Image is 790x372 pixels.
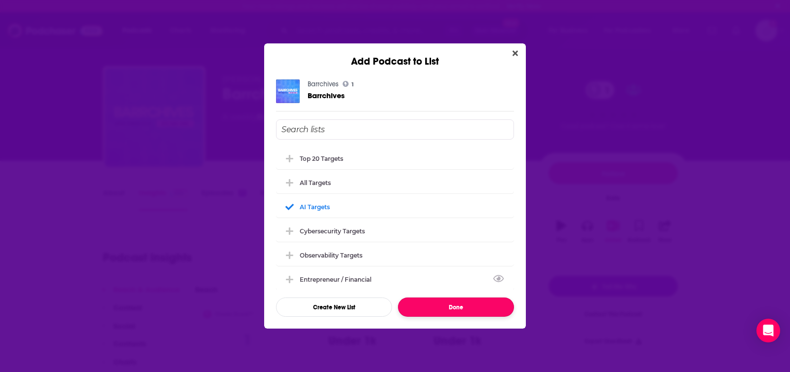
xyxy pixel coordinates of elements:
div: AI Targets [276,196,514,218]
span: 1 [352,82,354,87]
div: Add Podcast To List [276,119,514,317]
input: Search lists [276,119,514,140]
a: Barrchives [308,80,339,88]
div: Top 20 Targets [300,155,343,162]
div: Top 20 Targets [276,148,514,169]
div: Entrepreneur / Financial [300,276,377,283]
button: Close [509,47,522,60]
button: View Link [371,281,377,282]
div: Entrepreneur / Financial [276,268,514,290]
div: AI Targets [300,203,330,211]
button: Done [398,298,514,317]
button: Create New List [276,298,392,317]
a: Barrchives [308,91,345,100]
div: Open Intercom Messenger [756,319,780,342]
div: Cybersecurity Targets [300,227,365,235]
div: Cybersecurity Targets [276,220,514,242]
a: 1 [343,81,354,87]
div: Observability Targets [300,252,362,259]
img: Barrchives [276,79,300,103]
div: Add Podcast to List [264,43,526,68]
div: Observability Targets [276,244,514,266]
div: All targets [300,179,331,186]
div: All targets [276,172,514,193]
